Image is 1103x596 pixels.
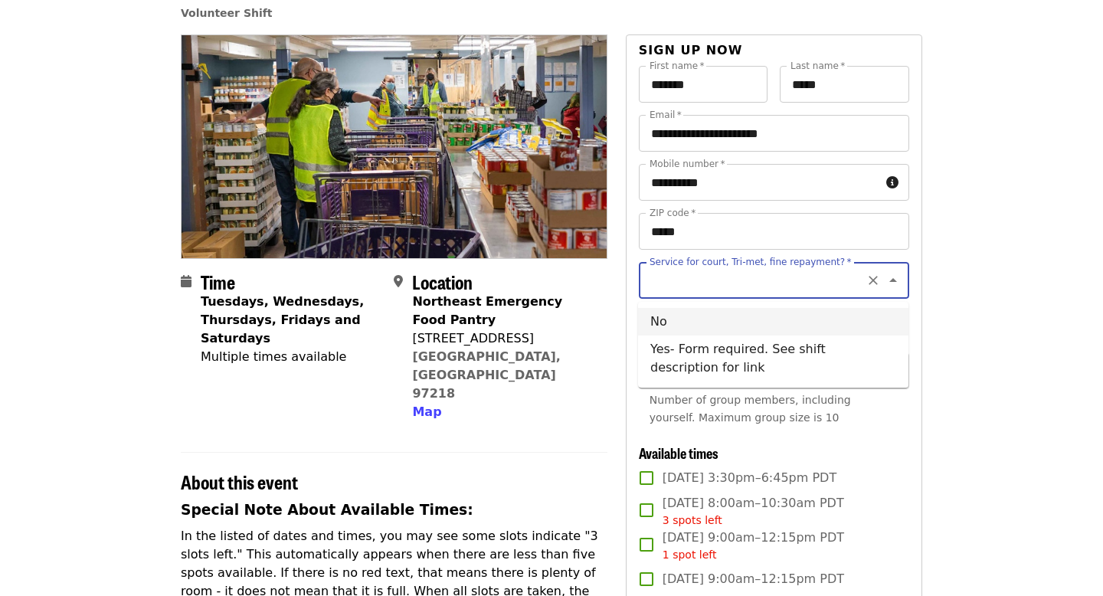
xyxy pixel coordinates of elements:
label: Email [650,110,682,120]
img: Northeast Emergency Food Program - Partner Agency Support organized by Oregon Food Bank [182,35,607,257]
span: Number of group members, including yourself. Maximum group size is 10 [650,394,851,424]
input: ZIP code [639,213,909,250]
button: Clear [862,270,884,291]
li: No [638,308,908,336]
span: Available times [639,443,718,463]
div: Multiple times available [201,348,381,366]
button: Close [882,270,904,291]
li: Yes- Form required. See shift description for link [638,336,908,382]
label: Service for court, Tri-met, fine repayment? [650,257,852,267]
a: [GEOGRAPHIC_DATA], [GEOGRAPHIC_DATA] 97218 [412,349,561,401]
span: [DATE] 9:00am–12:15pm PDT [663,529,844,563]
label: Last name [790,61,845,70]
span: [DATE] 8:00am–10:30am PDT [663,494,844,529]
span: Time [201,268,235,295]
span: Map [412,404,441,419]
span: About this event [181,468,298,495]
span: 1 spot left [663,549,717,561]
span: Location [412,268,473,295]
i: calendar icon [181,274,191,289]
span: 3 spots left [663,514,722,526]
div: [STREET_ADDRESS] [412,329,594,348]
i: circle-info icon [886,175,898,190]
button: Map [412,403,441,421]
strong: Special Note About Available Times: [181,502,473,518]
input: Mobile number [639,164,880,201]
strong: Northeast Emergency Food Pantry [412,294,562,327]
a: Volunteer Shift [181,7,273,19]
span: [DATE] 9:00am–12:15pm PDT [663,570,844,588]
label: First name [650,61,705,70]
input: Last name [780,66,909,103]
i: map-marker-alt icon [394,274,403,289]
span: Sign up now [639,43,743,57]
label: Mobile number [650,159,725,169]
strong: Tuesdays, Wednesdays, Thursdays, Fridays and Saturdays [201,294,364,345]
span: [DATE] 3:30pm–6:45pm PDT [663,469,836,487]
label: ZIP code [650,208,696,218]
input: Email [639,115,909,152]
input: First name [639,66,768,103]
